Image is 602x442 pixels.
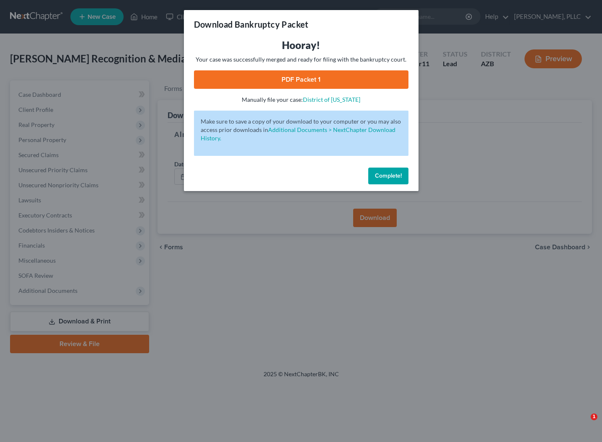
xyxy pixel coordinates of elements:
[375,172,402,179] span: Complete!
[194,18,309,30] h3: Download Bankruptcy Packet
[303,96,360,103] a: District of [US_STATE]
[201,117,402,142] p: Make sure to save a copy of your download to your computer or you may also access prior downloads in
[591,414,597,420] span: 1
[194,39,408,52] h3: Hooray!
[201,126,395,142] a: Additional Documents > NextChapter Download History.
[194,70,408,89] a: PDF Packet 1
[368,168,408,184] button: Complete!
[574,414,594,434] iframe: Intercom live chat
[194,96,408,104] p: Manually file your case:
[194,55,408,64] p: Your case was successfully merged and ready for filing with the bankruptcy court.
